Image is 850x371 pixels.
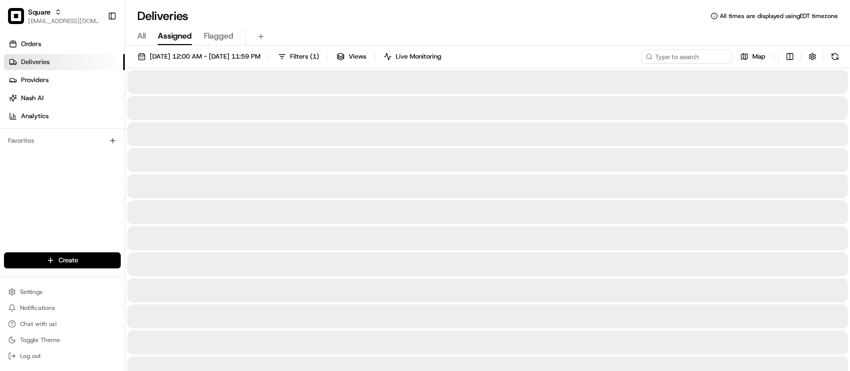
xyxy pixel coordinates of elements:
span: ( 1 ) [310,52,319,61]
button: Views [332,50,371,64]
button: [EMAIL_ADDRESS][DOMAIN_NAME] [28,17,100,25]
span: All [137,30,146,42]
span: Toggle Theme [20,336,60,344]
a: Orders [4,36,125,52]
button: Refresh [828,50,842,64]
button: Settings [4,285,121,299]
button: Live Monitoring [379,50,446,64]
button: Create [4,252,121,268]
button: Map [736,50,770,64]
span: Providers [21,76,49,85]
span: Log out [20,352,41,360]
a: Deliveries [4,54,125,70]
span: Analytics [21,112,49,121]
span: Orders [21,40,41,49]
img: Square [8,8,24,24]
span: [DATE] 12:00 AM - [DATE] 11:59 PM [150,52,260,61]
span: Assigned [158,30,192,42]
span: Filters [290,52,319,61]
span: Live Monitoring [396,52,441,61]
span: Settings [20,288,43,296]
span: Nash AI [21,94,44,103]
h1: Deliveries [137,8,188,24]
span: Map [752,52,765,61]
a: Analytics [4,108,125,124]
button: Log out [4,349,121,363]
span: All times are displayed using EDT timezone [720,12,838,20]
span: Notifications [20,304,55,312]
span: Create [59,256,78,265]
span: Views [349,52,366,61]
button: [DATE] 12:00 AM - [DATE] 11:59 PM [133,50,265,64]
input: Type to search [642,50,732,64]
span: Deliveries [21,58,50,67]
button: Square [28,7,51,17]
button: Chat with us! [4,317,121,331]
span: Flagged [204,30,233,42]
button: Filters(1) [273,50,324,64]
a: Nash AI [4,90,125,106]
a: Providers [4,72,125,88]
button: SquareSquare[EMAIL_ADDRESS][DOMAIN_NAME] [4,4,104,28]
button: Toggle Theme [4,333,121,347]
span: Chat with us! [20,320,57,328]
div: Favorites [4,133,121,149]
button: Notifications [4,301,121,315]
